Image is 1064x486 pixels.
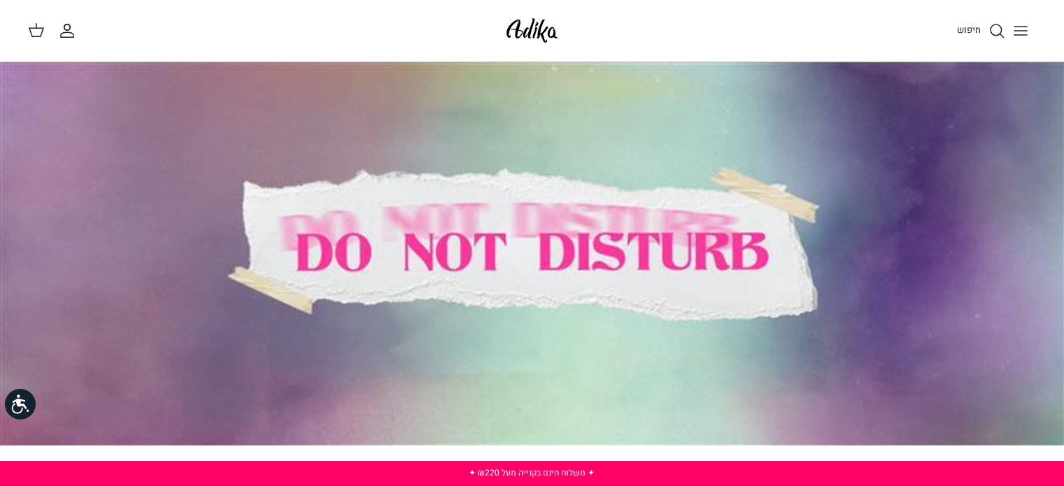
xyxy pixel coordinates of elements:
[502,14,562,47] img: Adika IL
[469,466,595,479] a: ✦ משלוח חינם בקנייה מעל ₪220 ✦
[957,23,981,36] span: חיפוש
[59,22,81,39] a: החשבון שלי
[957,22,1005,39] a: חיפוש
[1005,15,1036,46] button: Toggle menu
